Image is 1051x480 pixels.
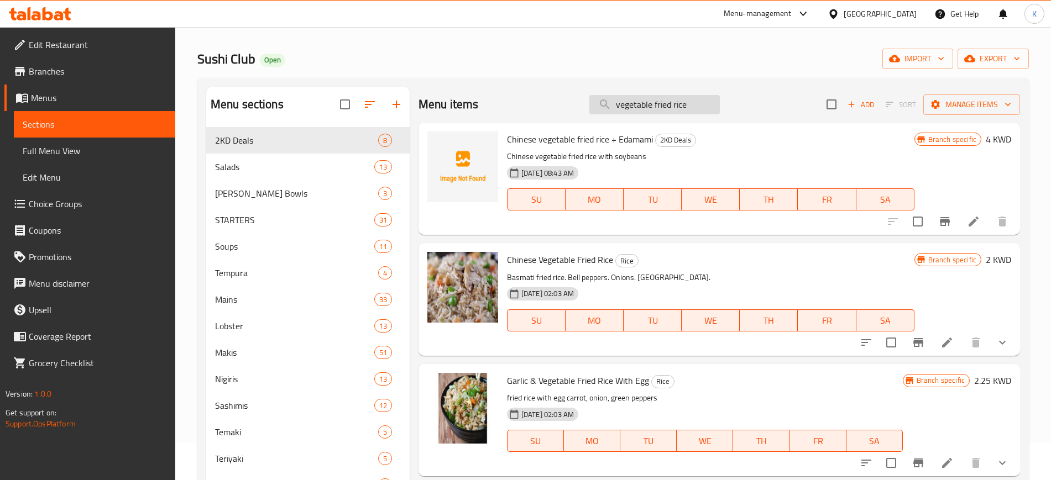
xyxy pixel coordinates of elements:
img: Garlic & Vegetable Fried Rice With Egg [427,373,498,444]
a: Edit menu item [967,215,980,228]
div: Soups [215,240,374,253]
span: MO [568,433,616,449]
span: Rice [616,255,638,267]
span: 2KD Deals [656,134,696,146]
span: Add item [843,96,879,113]
h6: 2.25 KWD [974,373,1011,388]
button: WE [682,188,740,210]
span: WE [686,192,735,208]
span: 13 [375,162,391,172]
a: Branches [4,58,175,85]
span: Nigiris [215,372,374,386]
div: items [374,372,392,386]
span: Grocery Checklist [29,356,166,370]
div: Tempura4 [206,260,410,286]
a: Coupons [4,217,175,244]
p: fried rice with egg carrot, onion, green peppers [507,391,903,405]
span: Sashimis [215,399,374,412]
span: Version: [6,387,33,401]
span: Upsell [29,303,166,317]
p: Basmati fried rice. Bell peppers. Onions. [GEOGRAPHIC_DATA]. [507,271,914,284]
span: 12 [375,400,391,411]
div: STARTERS [215,213,374,226]
div: STARTERS31 [206,207,410,233]
div: Sashimis12 [206,392,410,419]
span: 13 [375,321,391,331]
button: Branch-specific-item [905,450,932,476]
svg: Show Choices [996,336,1009,349]
a: Coverage Report [4,323,175,350]
div: Temaki5 [206,419,410,445]
div: items [374,319,392,333]
div: items [374,160,392,173]
button: SA [846,430,903,452]
span: Salads [215,160,374,173]
button: TH [733,430,789,452]
span: K [1032,8,1037,20]
span: Edit Menu [23,171,166,184]
span: MO [570,192,619,208]
span: export [966,52,1020,66]
span: TU [628,313,677,329]
span: Manage items [932,98,1011,112]
div: Soups11 [206,233,410,260]
span: 51 [375,347,391,358]
span: Full Menu View [23,144,166,157]
span: 13 [375,374,391,384]
button: MO [566,188,624,210]
button: SU [507,309,566,331]
span: Garlic & Vegetable Fried Rice With Egg [507,372,649,389]
span: Sushi Club [197,46,255,71]
div: Open [260,54,285,67]
span: SA [861,313,910,329]
span: Edit Restaurant [29,38,166,51]
div: items [374,293,392,306]
span: Teriyaki [215,452,378,465]
button: delete [963,450,989,476]
button: delete [963,329,989,356]
span: Select to update [880,331,903,354]
a: Edit menu item [940,336,954,349]
div: Menu-management [724,7,792,20]
span: Select to update [906,210,929,233]
h6: 4 KWD [986,131,1011,147]
div: 2KD Deals8 [206,127,410,154]
span: 1.0.0 [34,387,51,401]
div: items [374,240,392,253]
button: Branch-specific-item [932,208,958,235]
a: Menus [4,85,175,111]
span: SU [512,433,560,449]
button: SU [507,430,564,452]
span: WE [686,313,735,329]
p: Chinese vegetable fried rice with soybeans [507,150,914,163]
span: 2KD Deals [215,134,378,147]
span: Branch specific [924,134,981,145]
div: Mains33 [206,286,410,313]
button: import [882,49,953,69]
a: Grocery Checklist [4,350,175,376]
span: TU [628,192,677,208]
a: Edit Menu [14,164,175,191]
span: Rice [652,375,674,388]
div: Salads13 [206,154,410,180]
span: SU [512,192,561,208]
a: Full Menu View [14,138,175,164]
div: [GEOGRAPHIC_DATA] [844,8,917,20]
span: MO [570,313,619,329]
span: Branch specific [924,255,981,265]
button: TU [620,430,677,452]
span: 5 [379,427,391,437]
div: items [378,266,392,279]
div: Makis51 [206,339,410,366]
button: show more [989,329,1016,356]
div: Makis [215,346,374,359]
h2: Menu sections [211,96,284,113]
div: items [378,425,392,439]
a: Edit menu item [940,456,954,470]
button: sort-choices [853,450,880,476]
button: sort-choices [853,329,880,356]
div: items [374,399,392,412]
